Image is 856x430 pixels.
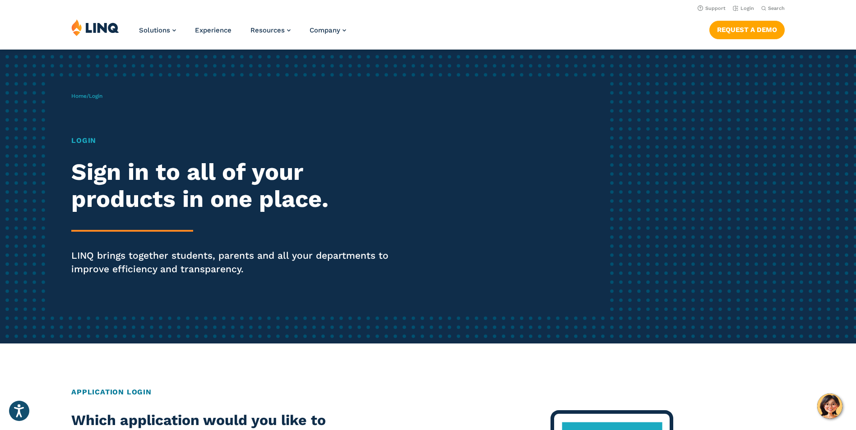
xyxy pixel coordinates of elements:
h2: Application Login [71,387,785,398]
button: Hello, have a question? Let’s chat. [817,393,842,419]
a: Resources [250,26,291,34]
span: Login [89,93,102,99]
a: Experience [195,26,231,34]
nav: Button Navigation [709,19,785,39]
p: LINQ brings together students, parents and all your departments to improve efficiency and transpa... [71,249,401,276]
span: / [71,93,102,99]
nav: Primary Navigation [139,19,346,49]
span: Solutions [139,26,170,34]
img: LINQ | K‑12 Software [71,19,119,36]
a: Solutions [139,26,176,34]
h2: Sign in to all of your products in one place. [71,159,401,213]
a: Home [71,93,87,99]
a: Support [698,5,726,11]
span: Resources [250,26,285,34]
button: Open Search Bar [761,5,785,12]
a: Request a Demo [709,21,785,39]
a: Company [310,26,346,34]
a: Login [733,5,754,11]
span: Search [768,5,785,11]
span: Company [310,26,340,34]
h1: Login [71,135,401,146]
